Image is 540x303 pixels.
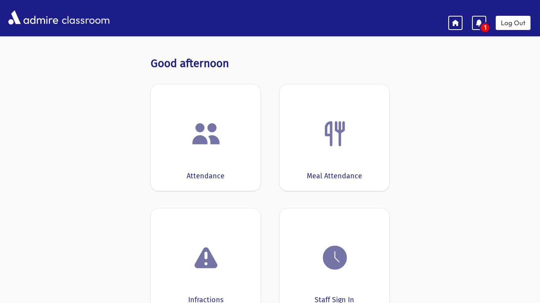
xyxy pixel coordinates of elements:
[496,16,531,30] a: Log Out
[320,119,350,149] img: Fork.png
[481,24,489,32] span: 1
[151,57,389,70] h3: Good afternoon
[191,119,221,149] img: users.png
[191,244,221,274] img: exclamation.png
[187,171,225,181] div: Attendance
[6,8,60,26] img: AdmirePro
[307,171,362,181] div: Meal Attendance
[320,243,350,273] img: clock.png
[60,7,110,28] span: classroom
